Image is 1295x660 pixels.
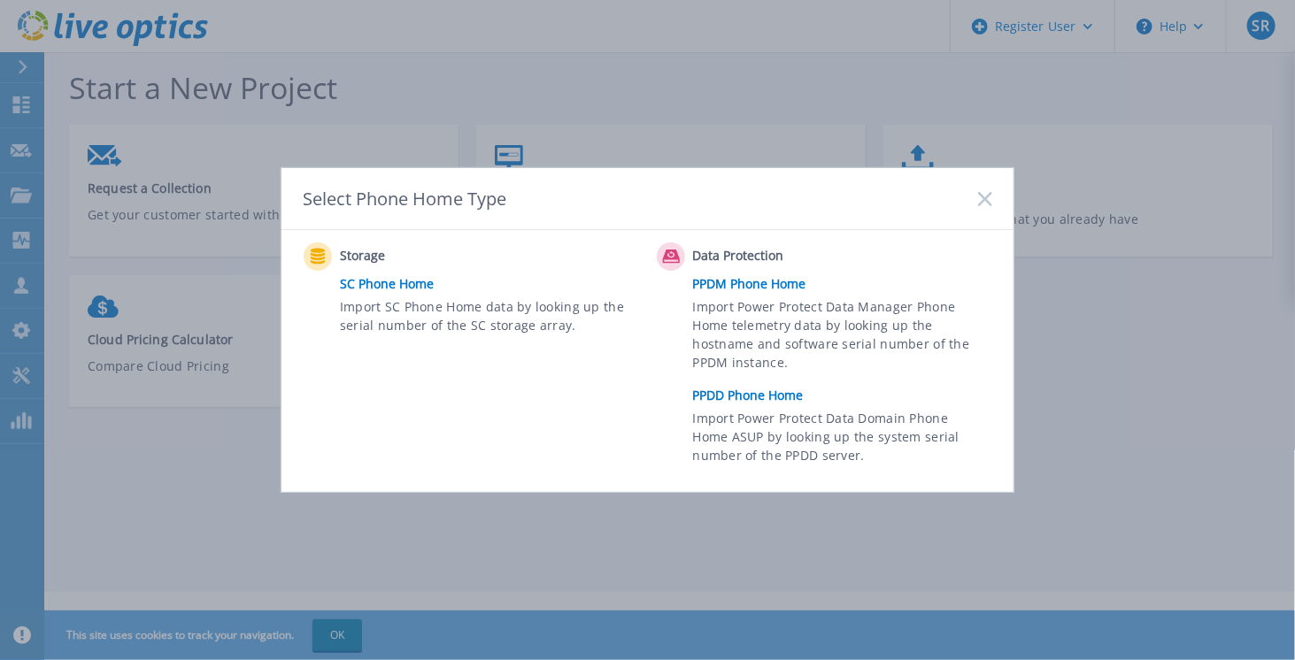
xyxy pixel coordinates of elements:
a: SC Phone Home [340,271,648,297]
div: Select Phone Home Type [303,187,508,211]
span: Import Power Protect Data Manager Phone Home telemetry data by looking up the hostname and softwa... [693,297,988,379]
span: Storage [340,246,516,267]
a: PPDM Phone Home [693,271,1001,297]
a: PPDD Phone Home [693,382,1001,409]
span: Import SC Phone Home data by looking up the serial number of the SC storage array. [340,297,635,338]
span: Import Power Protect Data Domain Phone Home ASUP by looking up the system serial number of the PP... [693,409,988,470]
span: Data Protection [693,246,869,267]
